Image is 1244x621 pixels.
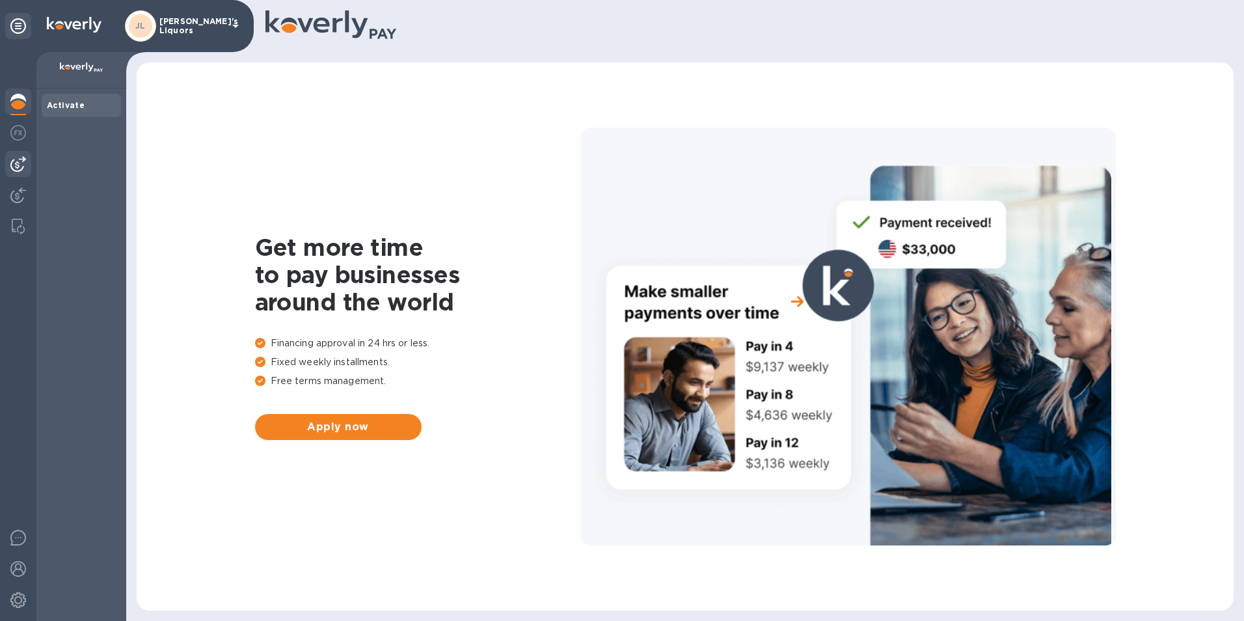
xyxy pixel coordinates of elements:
div: Unpin categories [5,13,31,39]
p: [PERSON_NAME]'s Liquors [159,17,224,35]
p: Financing approval in 24 hrs or less. [255,337,580,350]
button: Apply now [255,414,422,440]
img: Foreign exchange [10,125,26,141]
img: Logo [47,17,101,33]
b: JL [135,21,146,31]
b: Activate [47,100,85,110]
p: Free terms management. [255,374,580,388]
h1: Get more time to pay businesses around the world [255,234,580,316]
p: Fixed weekly installments. [255,355,580,369]
span: Apply now [265,419,411,435]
